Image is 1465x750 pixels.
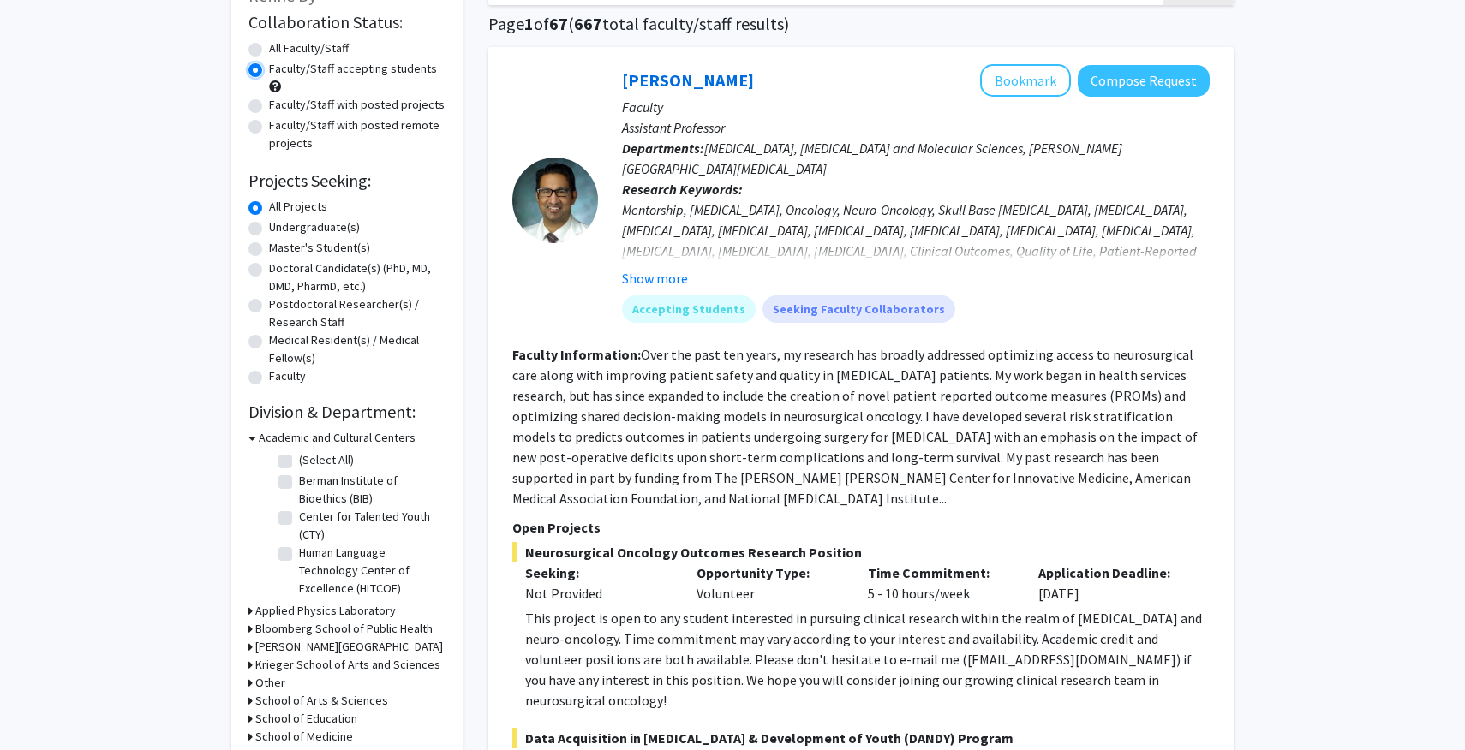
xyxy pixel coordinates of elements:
h1: Page of ( total faculty/staff results) [488,14,1234,34]
span: 667 [574,13,602,34]
label: Berman Institute of Bioethics (BIB) [299,472,441,508]
p: Faculty [622,97,1210,117]
div: [DATE] [1025,562,1197,604]
label: (Select All) [299,451,354,469]
mat-chip: Accepting Students [622,295,756,323]
a: [PERSON_NAME] [622,69,754,91]
div: This project is open to any student interested in pursuing clinical research within the realm of ... [525,608,1210,711]
button: Show more [622,268,688,289]
h3: Krieger School of Arts and Sciences [255,656,440,674]
div: Mentorship, [MEDICAL_DATA], Oncology, Neuro-Oncology, Skull Base [MEDICAL_DATA], [MEDICAL_DATA], ... [622,199,1210,323]
h2: Division & Department: [248,402,445,422]
label: Undergraduate(s) [269,218,360,236]
h3: Applied Physics Laboratory [255,602,396,620]
h3: Other [255,674,285,692]
h3: School of Education [255,710,357,728]
button: Compose Request to Raj Mukherjee [1078,65,1210,97]
label: Center for Talented Youth (CTY) [299,508,441,544]
h3: School of Medicine [255,728,353,746]
span: Data Acquisition in [MEDICAL_DATA] & Development of Youth (DANDY) Program [512,728,1210,748]
p: Application Deadline: [1038,562,1184,583]
label: All Projects [269,198,327,216]
p: Opportunity Type: [697,562,842,583]
p: Seeking: [525,562,671,583]
h3: Academic and Cultural Centers [259,429,416,447]
h2: Collaboration Status: [248,12,445,33]
fg-read-more: Over the past ten years, my research has broadly addressed optimizing access to neurosurgical car... [512,346,1198,507]
span: 67 [549,13,568,34]
h3: Bloomberg School of Public Health [255,620,433,638]
label: Faculty/Staff with posted projects [269,96,445,114]
label: Faculty/Staff with posted remote projects [269,116,445,152]
div: 5 - 10 hours/week [855,562,1026,604]
label: All Faculty/Staff [269,39,349,57]
iframe: Chat [13,673,73,737]
label: Human Language Technology Center of Excellence (HLTCOE) [299,544,441,598]
label: Faculty [269,367,306,385]
h3: School of Arts & Sciences [255,692,388,710]
label: Faculty/Staff accepting students [269,60,437,78]
span: Neurosurgical Oncology Outcomes Research Position [512,542,1210,562]
label: Medical Resident(s) / Medical Fellow(s) [269,331,445,367]
label: Master's Student(s) [269,239,370,257]
mat-chip: Seeking Faculty Collaborators [762,295,955,323]
label: Doctoral Candidate(s) (PhD, MD, DMD, PharmD, etc.) [269,259,445,295]
b: Faculty Information: [512,346,641,363]
button: Add Raj Mukherjee to Bookmarks [980,64,1071,97]
b: Research Keywords: [622,181,743,198]
h2: Projects Seeking: [248,170,445,191]
div: Volunteer [684,562,855,604]
p: Assistant Professor [622,117,1210,138]
div: Not Provided [525,583,671,604]
span: 1 [524,13,534,34]
h3: [PERSON_NAME][GEOGRAPHIC_DATA] [255,638,443,656]
p: Time Commitment: [868,562,1014,583]
p: Open Projects [512,517,1210,538]
span: [MEDICAL_DATA], [MEDICAL_DATA] and Molecular Sciences, [PERSON_NAME][GEOGRAPHIC_DATA][MEDICAL_DATA] [622,140,1122,177]
b: Departments: [622,140,704,157]
label: Postdoctoral Researcher(s) / Research Staff [269,295,445,331]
